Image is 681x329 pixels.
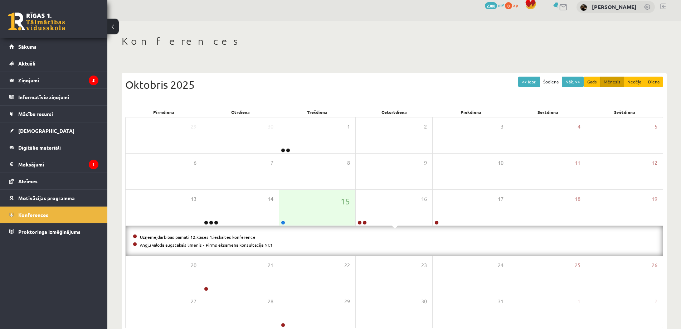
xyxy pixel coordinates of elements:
[424,123,427,131] span: 2
[8,13,65,30] a: Rīgas 1. Tālmācības vidusskola
[268,195,273,203] span: 14
[9,156,98,173] a: Maksājumi1
[271,159,273,167] span: 7
[202,107,279,117] div: Otrdiena
[140,242,273,248] a: Angļu valoda augstākais līmenis - Pirms eksāmena konsultācija Nr.1
[655,297,657,305] span: 2
[347,123,350,131] span: 1
[600,77,624,87] button: Mēnesis
[9,72,98,88] a: Ziņojumi5
[89,160,98,169] i: 1
[498,159,504,167] span: 10
[9,55,98,72] a: Aktuāli
[341,195,350,207] span: 15
[140,234,256,240] a: Uzņēmējdarbības pamati 12.klases 1.ieskaites konference
[513,2,518,8] span: xp
[18,111,53,117] span: Mācību resursi
[356,107,433,117] div: Ceturtdiena
[652,195,657,203] span: 19
[344,261,350,269] span: 22
[347,159,350,167] span: 8
[485,2,497,9] span: 2388
[9,89,98,105] a: Informatīvie ziņojumi
[194,159,196,167] span: 6
[18,60,35,67] span: Aktuāli
[268,297,273,305] span: 28
[578,123,580,131] span: 4
[9,38,98,55] a: Sākums
[125,77,663,93] div: Oktobris 2025
[191,297,196,305] span: 27
[578,297,580,305] span: 1
[655,123,657,131] span: 5
[624,77,645,87] button: Nedēļa
[424,159,427,167] span: 9
[586,107,663,117] div: Svētdiena
[421,261,427,269] span: 23
[421,297,427,305] span: 30
[9,122,98,139] a: [DEMOGRAPHIC_DATA]
[540,77,562,87] button: Šodiena
[498,2,504,8] span: mP
[9,190,98,206] a: Motivācijas programma
[592,3,637,10] a: [PERSON_NAME]
[498,195,504,203] span: 17
[498,261,504,269] span: 24
[18,43,37,50] span: Sākums
[279,107,356,117] div: Trešdiena
[9,106,98,122] a: Mācību resursi
[268,123,273,131] span: 30
[268,261,273,269] span: 21
[501,123,504,131] span: 3
[18,144,61,151] span: Digitālie materiāli
[191,123,196,131] span: 29
[191,261,196,269] span: 20
[18,89,98,105] legend: Informatīvie ziņojumi
[9,139,98,156] a: Digitālie materiāli
[18,156,98,173] legend: Maksājumi
[505,2,512,9] span: 0
[580,4,587,11] img: Kristiāna Dementjeva
[421,195,427,203] span: 16
[498,297,504,305] span: 31
[505,2,521,8] a: 0 xp
[9,223,98,240] a: Proktoringa izmēģinājums
[89,76,98,85] i: 5
[575,261,580,269] span: 25
[191,195,196,203] span: 13
[9,207,98,223] a: Konferences
[18,127,74,134] span: [DEMOGRAPHIC_DATA]
[485,2,504,8] a: 2388 mP
[344,297,350,305] span: 29
[644,77,663,87] button: Diena
[652,261,657,269] span: 26
[18,228,81,235] span: Proktoringa izmēģinājums
[652,159,657,167] span: 12
[518,77,540,87] button: << Iepr.
[575,159,580,167] span: 11
[575,195,580,203] span: 18
[433,107,510,117] div: Piekdiena
[562,77,584,87] button: Nāk. >>
[18,212,48,218] span: Konferences
[18,178,38,184] span: Atzīmes
[125,107,202,117] div: Pirmdiena
[510,107,587,117] div: Sestdiena
[584,77,600,87] button: Gads
[18,72,98,88] legend: Ziņojumi
[9,173,98,189] a: Atzīmes
[18,195,75,201] span: Motivācijas programma
[122,35,667,47] h1: Konferences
